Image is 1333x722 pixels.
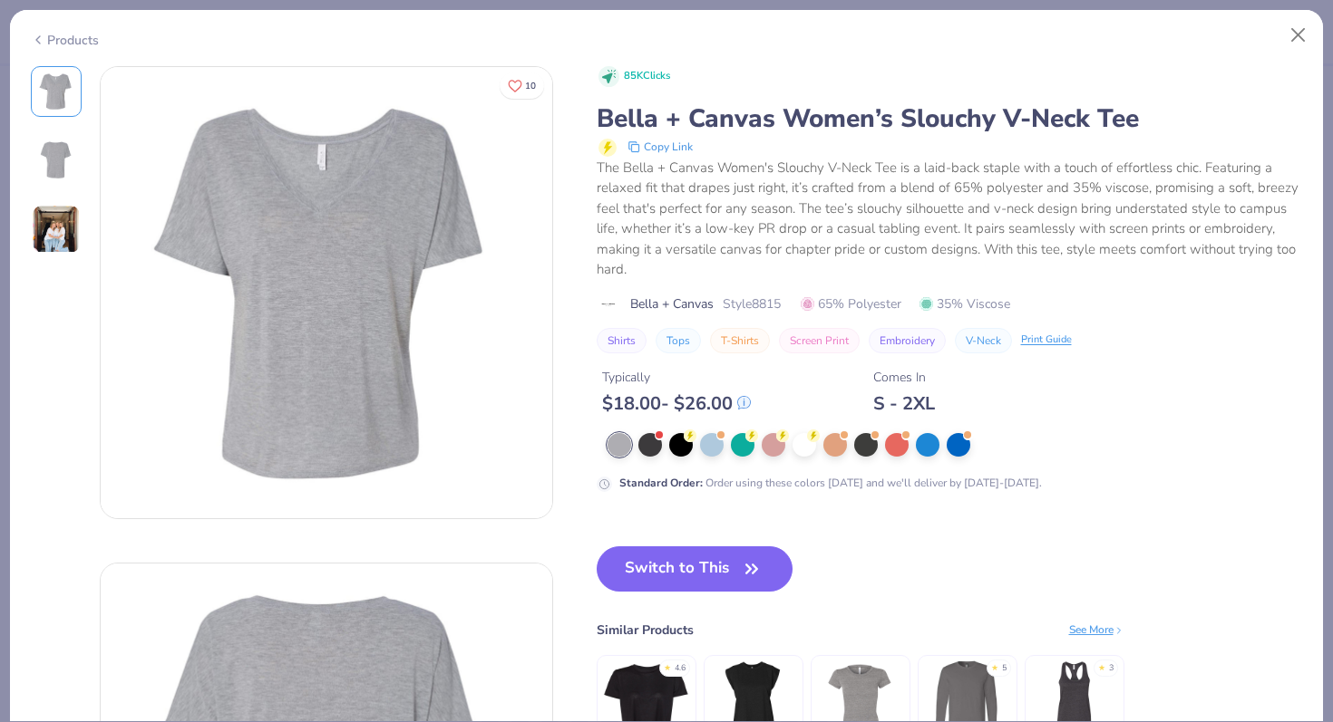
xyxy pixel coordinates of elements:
span: Style 8815 [723,294,781,313]
span: 85K Clicks [624,69,670,84]
img: Back [34,139,78,182]
button: Screen Print [779,328,860,353]
div: Bella + Canvas Women’s Slouchy V-Neck Tee [597,101,1303,136]
button: T-Shirts [710,328,770,353]
div: 3 [1109,662,1114,675]
div: Comes In [873,368,935,387]
img: User generated content [32,205,81,254]
button: Like [500,72,544,99]
div: 4.6 [675,662,686,675]
img: brand logo [597,297,621,312]
div: Products [31,31,99,50]
button: Shirts [597,328,647,353]
strong: Standard Order : [619,476,703,490]
div: $ 18.00 - $ 26.00 [602,392,751,415]
span: 35% Viscose [919,294,1010,313]
div: Order using these colors [DATE] and we'll deliver by [DATE]-[DATE]. [619,475,1042,491]
button: Close [1281,18,1316,53]
span: 10 [525,82,536,91]
div: S - 2XL [873,392,935,415]
div: See More [1069,621,1124,638]
img: Front [101,67,552,518]
div: The Bella + Canvas Women's Slouchy V-Neck Tee is a laid-back staple with a touch of effortless ch... [597,158,1303,280]
div: ★ [991,662,998,669]
div: ★ [664,662,671,669]
img: Front [34,70,78,113]
div: Typically [602,368,751,387]
button: copy to clipboard [622,136,698,158]
div: Similar Products [597,621,694,640]
button: V-Neck [955,328,1012,353]
button: Tops [656,328,701,353]
button: Switch to This [597,546,793,592]
div: Print Guide [1021,332,1072,348]
span: 65% Polyester [801,294,901,313]
div: ★ [1098,662,1105,669]
span: Bella + Canvas [630,294,714,313]
div: 5 [1002,662,1007,675]
button: Embroidery [869,328,946,353]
